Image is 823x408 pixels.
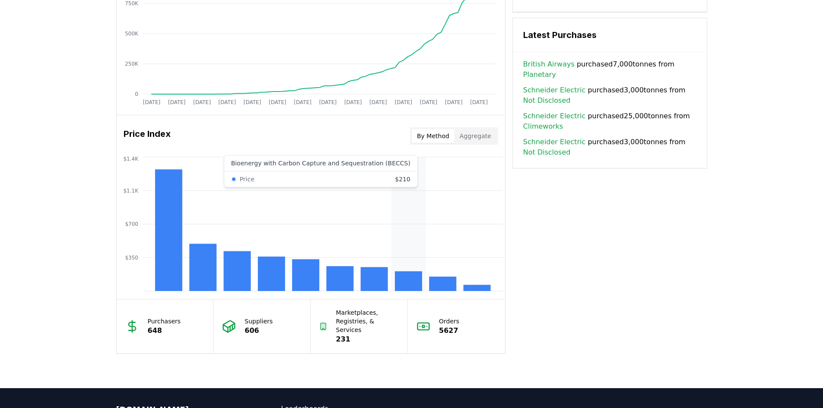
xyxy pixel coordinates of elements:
tspan: $700 [125,221,138,227]
tspan: [DATE] [470,99,488,105]
a: Climeworks [523,121,563,132]
tspan: [DATE] [143,99,160,105]
span: purchased 3,000 tonnes from [523,137,696,158]
button: By Method [412,129,454,143]
tspan: $350 [125,255,138,261]
button: Aggregate [454,129,496,143]
a: Schneider Electric [523,111,585,121]
p: 606 [245,326,273,336]
p: 5627 [439,326,459,336]
tspan: [DATE] [294,99,311,105]
p: Orders [439,317,459,326]
a: Not Disclosed [523,95,571,106]
h3: Latest Purchases [523,28,696,41]
tspan: 250K [125,61,139,67]
tspan: [DATE] [218,99,236,105]
a: Schneider Electric [523,137,585,147]
p: Purchasers [148,317,181,326]
p: Marketplaces, Registries, & Services [336,308,399,334]
tspan: [DATE] [445,99,463,105]
tspan: [DATE] [269,99,286,105]
tspan: [DATE] [243,99,261,105]
span: purchased 7,000 tonnes from [523,59,696,80]
p: 648 [148,326,181,336]
tspan: [DATE] [394,99,412,105]
h3: Price Index [124,127,171,145]
a: Schneider Electric [523,85,585,95]
tspan: [DATE] [319,99,337,105]
tspan: [DATE] [369,99,387,105]
tspan: 500K [125,31,139,37]
p: 231 [336,334,399,345]
tspan: [DATE] [344,99,362,105]
p: Suppliers [245,317,273,326]
tspan: [DATE] [419,99,437,105]
tspan: [DATE] [193,99,211,105]
span: purchased 25,000 tonnes from [523,111,696,132]
tspan: 750K [125,0,139,6]
a: Planetary [523,70,556,80]
tspan: 0 [135,91,138,97]
a: British Airways [523,59,575,70]
tspan: $1.1K [123,188,139,194]
tspan: $1.4K [123,156,139,162]
span: purchased 3,000 tonnes from [523,85,696,106]
tspan: [DATE] [168,99,185,105]
a: Not Disclosed [523,147,571,158]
